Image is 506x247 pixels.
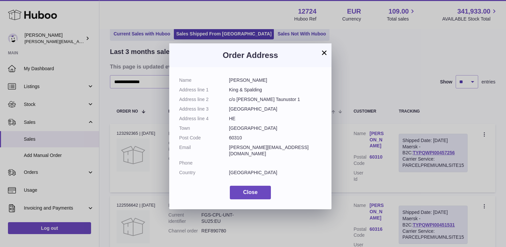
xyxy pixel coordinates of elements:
[179,87,229,93] dt: Address line 1
[229,135,322,141] dd: 60310
[179,96,229,103] dt: Address line 2
[229,96,322,103] dd: c/o [PERSON_NAME] Taunustor 1
[179,160,229,166] dt: Phone
[229,116,322,122] dd: HE
[320,49,328,57] button: ×
[179,125,229,131] dt: Town
[179,144,229,157] dt: Email
[179,50,322,61] h3: Order Address
[229,106,322,112] dd: [GEOGRAPHIC_DATA]
[229,125,322,131] dd: [GEOGRAPHIC_DATA]
[179,77,229,83] dt: Name
[229,170,322,176] dd: [GEOGRAPHIC_DATA]
[229,77,322,83] dd: [PERSON_NAME]
[179,116,229,122] dt: Address line 4
[229,87,322,93] dd: King & Spalding
[179,106,229,112] dt: Address line 3
[179,170,229,176] dt: Country
[243,189,258,195] span: Close
[229,144,322,157] dd: [PERSON_NAME][EMAIL_ADDRESS][DOMAIN_NAME]
[179,135,229,141] dt: Post Code
[230,186,271,199] button: Close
